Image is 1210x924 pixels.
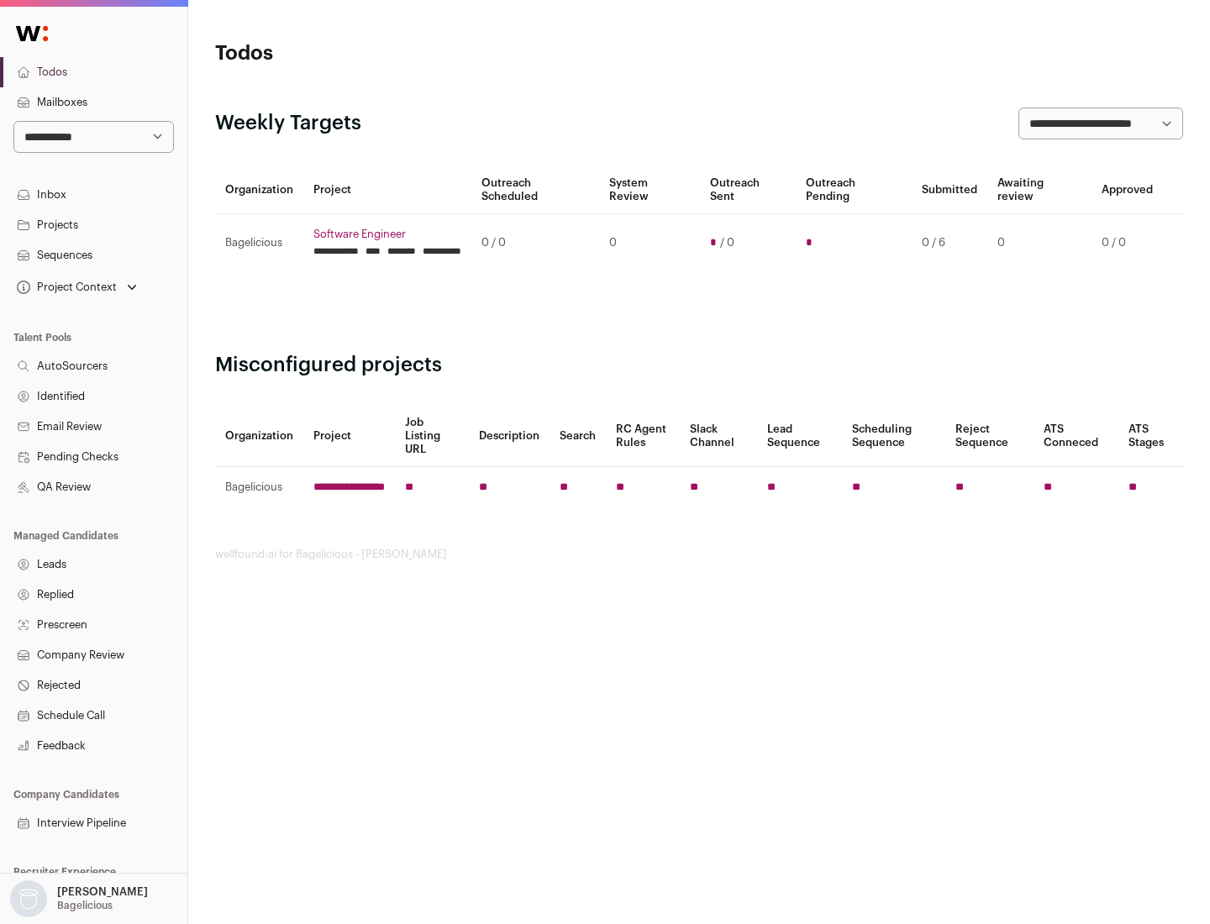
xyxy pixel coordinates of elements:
h2: Weekly Targets [215,110,361,137]
td: 0 / 0 [1092,214,1163,272]
th: Project [303,406,395,467]
th: ATS Conneced [1034,406,1118,467]
th: Description [469,406,550,467]
td: Bagelicious [215,467,303,508]
td: 0 [599,214,699,272]
img: nopic.png [10,880,47,917]
td: 0 / 0 [471,214,599,272]
th: ATS Stages [1118,406,1183,467]
th: Reject Sequence [945,406,1034,467]
th: Outreach Scheduled [471,166,599,214]
th: Slack Channel [680,406,757,467]
th: Outreach Sent [700,166,797,214]
button: Open dropdown [7,880,151,917]
h1: Todos [215,40,538,67]
td: Bagelicious [215,214,303,272]
th: Job Listing URL [395,406,469,467]
p: [PERSON_NAME] [57,885,148,899]
th: Search [550,406,606,467]
span: / 0 [720,236,734,249]
th: Project [303,166,471,214]
td: 0 [987,214,1092,272]
th: Scheduling Sequence [842,406,945,467]
th: Submitted [912,166,987,214]
a: Software Engineer [313,228,461,241]
th: Awaiting review [987,166,1092,214]
footer: wellfound:ai for Bagelicious - [PERSON_NAME] [215,548,1183,561]
th: RC Agent Rules [606,406,679,467]
th: Approved [1092,166,1163,214]
button: Open dropdown [13,276,140,299]
h2: Misconfigured projects [215,352,1183,379]
th: Outreach Pending [796,166,911,214]
p: Bagelicious [57,899,113,912]
th: System Review [599,166,699,214]
th: Organization [215,166,303,214]
div: Project Context [13,281,117,294]
th: Lead Sequence [757,406,842,467]
th: Organization [215,406,303,467]
img: Wellfound [7,17,57,50]
td: 0 / 6 [912,214,987,272]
